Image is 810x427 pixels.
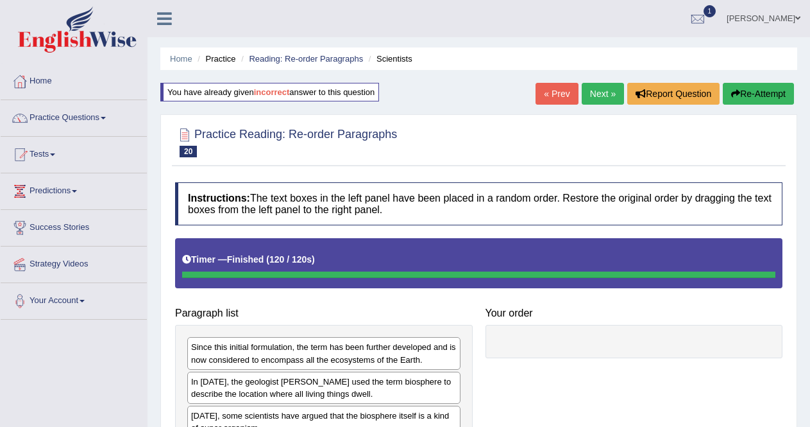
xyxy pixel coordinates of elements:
div: Since this initial formulation, the term has been further developed and is now considered to enco... [187,337,460,369]
a: Strategy Videos [1,247,147,279]
button: Report Question [627,83,720,105]
a: Success Stories [1,210,147,242]
div: In [DATE], the geologist [PERSON_NAME] used the term biosphere to describe the location where all... [187,372,460,404]
b: ) [312,254,315,265]
b: 120 / 120s [269,254,312,265]
h5: Timer — [182,255,315,265]
b: incorrect [254,87,290,97]
h2: Practice Reading: Re-order Paragraphs [175,125,397,157]
li: Practice [194,53,235,65]
b: Instructions: [188,193,250,204]
button: Re-Attempt [723,83,794,105]
a: « Prev [536,83,578,105]
a: Practice Questions [1,100,147,132]
a: Home [1,64,147,96]
a: Home [170,54,192,64]
span: 1 [704,5,716,17]
a: Predictions [1,173,147,205]
li: Scientists [366,53,412,65]
a: Tests [1,137,147,169]
h4: The text boxes in the left panel have been placed in a random order. Restore the original order b... [175,182,782,225]
a: Your Account [1,283,147,315]
a: Next » [582,83,624,105]
b: Finished [227,254,264,265]
div: You have already given answer to this question [160,83,379,101]
h4: Your order [485,308,783,319]
b: ( [266,254,269,265]
a: Reading: Re-order Paragraphs [249,54,363,64]
span: 20 [180,146,197,157]
h4: Paragraph list [175,308,473,319]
